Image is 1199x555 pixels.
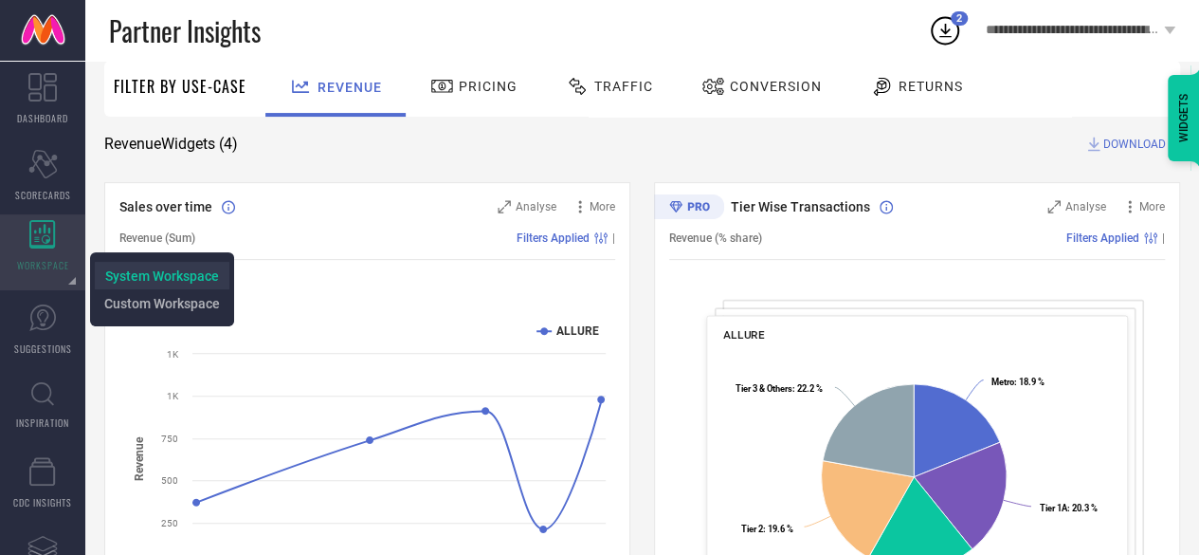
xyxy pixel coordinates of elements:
span: SCORECARDS [15,188,71,202]
span: Filters Applied [1066,231,1139,245]
span: Revenue (% share) [669,231,762,245]
a: System Workspace [105,267,219,285]
span: | [612,231,615,245]
tspan: Metro [991,377,1014,387]
text: ALLURE [556,324,599,338]
text: : 22.2 % [736,383,823,394]
tspan: Tier 2 [741,523,763,533]
span: Revenue (Sum) [119,231,195,245]
text: : 18.9 % [991,377,1045,387]
span: Sales over time [119,199,212,214]
svg: Zoom [498,200,511,213]
span: | [1162,231,1165,245]
div: Open download list [928,13,962,47]
span: Partner Insights [109,11,261,50]
span: ALLURE [723,328,764,342]
span: 2 [956,12,962,25]
text: : 20.3 % [1039,503,1097,513]
span: Tier Wise Transactions [731,199,870,214]
span: SUGGESTIONS [14,342,72,356]
span: Analyse [1065,200,1106,213]
span: Filter By Use-Case [114,75,246,98]
tspan: Tier 3 & Others [736,383,792,394]
span: CDC INSIGHTS [13,495,72,509]
span: More [590,200,615,213]
span: Revenue Widgets ( 4 ) [104,135,238,154]
text: 1K [167,391,179,401]
a: Custom Workspace [104,294,220,312]
span: INSPIRATION [16,416,69,430]
span: Conversion [730,79,822,94]
span: DASHBOARD [17,111,68,125]
span: Traffic [594,79,653,94]
div: Premium [654,194,724,223]
span: Returns [899,79,963,94]
span: System Workspace [105,268,219,284]
span: Revenue [318,80,382,95]
span: More [1139,200,1165,213]
text: 750 [161,434,178,444]
text: 1K [167,349,179,360]
span: DOWNLOAD [1103,135,1166,154]
tspan: Tier 1A [1039,503,1067,513]
svg: Zoom [1047,200,1061,213]
span: Analyse [516,200,556,213]
tspan: Revenue [133,436,146,481]
text: : 19.6 % [741,523,793,533]
span: Custom Workspace [104,296,220,311]
span: Pricing [459,79,518,94]
span: WORKSPACE [17,258,69,272]
span: Filters Applied [517,231,590,245]
text: 250 [161,518,178,528]
text: 500 [161,475,178,486]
